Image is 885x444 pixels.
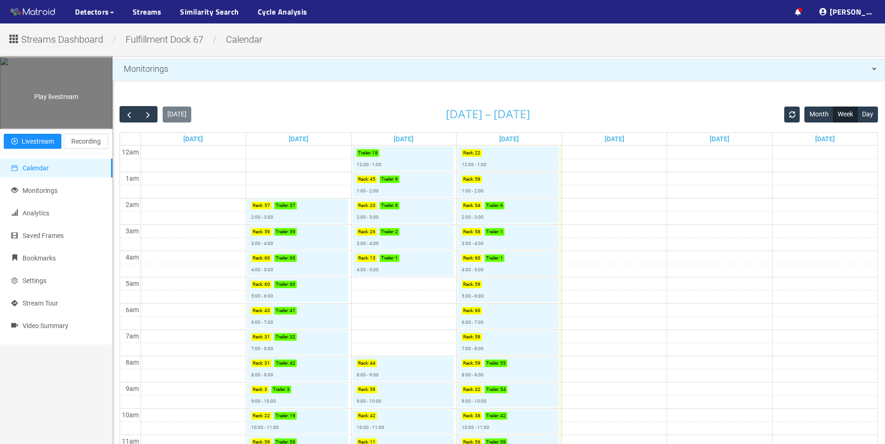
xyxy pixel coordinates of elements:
[219,34,270,45] span: calendar
[210,34,219,45] span: /
[475,176,480,183] p: 59
[357,371,379,379] p: 8:00 - 9:00
[276,281,289,288] p: Trailer :
[370,386,375,393] p: 59
[358,412,369,420] p: Rack :
[251,319,273,326] p: 6:00 - 7:00
[124,331,141,341] div: 7am
[462,161,487,168] p: 12:00 - 1:00
[381,254,394,262] p: Trailer :
[276,333,289,341] p: Trailer :
[11,165,18,171] span: calendar
[253,412,263,420] p: Rack :
[475,333,480,341] p: 59
[475,149,480,157] p: 22
[462,398,487,405] p: 9:00 - 10:00
[357,266,379,274] p: 4:00 - 5:00
[475,307,480,314] p: 60
[7,37,110,44] a: Streams Dashboard
[124,383,141,394] div: 9am
[500,386,506,393] p: 54
[253,386,263,393] p: Rack :
[11,277,18,284] span: setting
[486,254,499,262] p: Trailer :
[475,360,480,367] p: 59
[813,133,837,145] a: Go to August 23, 2025
[180,6,239,17] a: Similarity Search
[276,254,289,262] p: Trailer :
[119,34,210,45] span: Fulfillment Dock 67
[276,360,289,367] p: Trailer :
[251,292,273,300] p: 5:00 - 6:00
[251,345,273,352] p: 7:00 - 8:00
[290,412,295,420] p: 19
[133,6,162,17] a: Streams
[357,424,384,431] p: 10:00 - 11:00
[463,386,474,393] p: Rack :
[446,108,530,121] h2: [DATE] – [DATE]
[22,136,54,146] span: Livestream
[287,386,290,393] p: 3
[253,254,263,262] p: Rack :
[22,209,49,217] span: Analytics
[64,134,108,149] button: Recording
[708,133,731,145] a: Go to August 22, 2025
[358,228,369,236] p: Rack :
[251,214,273,221] p: 2:00 - 3:00
[357,240,379,247] p: 3:00 - 4:00
[276,202,289,209] p: Trailer :
[500,360,506,367] p: 55
[290,333,295,341] p: 32
[462,214,484,221] p: 2:00 - 3:00
[4,134,61,149] button: play-circleLivestream
[462,266,484,274] p: 4:00 - 5:00
[358,360,369,367] p: Rack :
[357,161,382,168] p: 12:00 - 1:00
[358,386,369,393] p: Rack :
[22,187,58,194] span: Monitorings
[253,228,263,236] p: Rack :
[486,202,499,209] p: Trailer :
[475,281,480,288] p: 59
[462,371,484,379] p: 8:00 - 9:00
[264,228,270,236] p: 59
[463,281,474,288] p: Rack :
[392,133,415,145] a: Go to August 19, 2025
[124,173,141,184] div: 1am
[120,410,141,420] div: 10am
[276,307,289,314] p: Trailer :
[251,240,273,247] p: 3:00 - 4:00
[463,202,474,209] p: Rack :
[251,371,273,379] p: 8:00 - 9:00
[287,133,310,145] a: Go to August 18, 2025
[358,149,371,157] p: Trailer :
[163,107,191,122] button: [DATE]
[253,281,263,288] p: Rack :
[290,307,295,314] p: 41
[290,360,295,367] p: 42
[124,226,141,236] div: 3am
[273,386,286,393] p: Trailer :
[395,228,398,236] p: 2
[290,202,295,209] p: 57
[804,107,833,122] button: Month
[75,6,109,17] span: Detectors
[462,345,484,352] p: 7:00 - 8:00
[462,292,484,300] p: 5:00 - 6:00
[112,60,885,78] div: Monitorings
[22,254,56,262] span: Bookmarks
[395,176,398,183] p: 9
[370,360,375,367] p: 44
[370,228,375,236] p: 26
[370,176,375,183] p: 45
[462,319,484,326] p: 6:00 - 7:00
[138,106,157,122] button: Next Week
[463,360,474,367] p: Rack :
[290,254,295,262] p: 60
[358,254,369,262] p: Rack :
[264,254,270,262] p: 60
[381,202,394,209] p: Trailer :
[124,278,141,289] div: 5am
[857,107,878,122] button: Day
[253,333,263,341] p: Rack :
